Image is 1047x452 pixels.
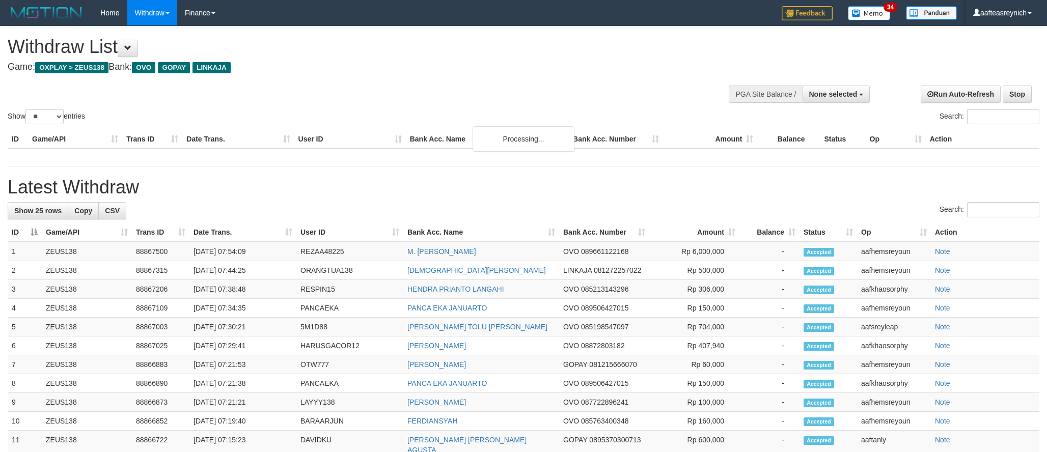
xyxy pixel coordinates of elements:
[857,223,931,242] th: Op: activate to sort column ascending
[132,374,189,393] td: 88866890
[581,379,628,387] span: Copy 089506427015 to clipboard
[663,130,757,149] th: Amount
[132,318,189,336] td: 88867003
[782,6,833,20] img: Feedback.jpg
[935,379,950,387] a: Note
[42,355,132,374] td: ZEUS138
[189,299,296,318] td: [DATE] 07:34:35
[189,336,296,355] td: [DATE] 07:29:41
[189,261,296,280] td: [DATE] 07:44:25
[132,412,189,431] td: 88866852
[8,62,688,72] h4: Game: Bank:
[8,412,42,431] td: 10
[804,436,834,445] span: Accepted
[804,417,834,426] span: Accepted
[967,202,1039,217] input: Search:
[42,223,132,242] th: Game/API: activate to sort column ascending
[407,266,546,274] a: [DEMOGRAPHIC_DATA][PERSON_NAME]
[189,355,296,374] td: [DATE] 07:21:53
[8,130,28,149] th: ID
[189,374,296,393] td: [DATE] 07:21:38
[296,242,403,261] td: REZAA48225
[42,393,132,412] td: ZEUS138
[594,266,641,274] span: Copy 081272257022 to clipboard
[589,360,637,369] span: Copy 081215666070 to clipboard
[649,374,739,393] td: Rp 150,000
[8,5,85,20] img: MOTION_logo.png
[8,280,42,299] td: 3
[739,299,800,318] td: -
[14,207,62,215] span: Show 25 rows
[563,266,592,274] span: LINKAJA
[158,62,190,73] span: GOPAY
[8,261,42,280] td: 2
[739,318,800,336] td: -
[935,285,950,293] a: Note
[857,412,931,431] td: aafhemsreyoun
[8,109,85,124] label: Show entries
[848,6,891,20] img: Button%20Memo.svg
[296,280,403,299] td: RESPIN15
[857,242,931,261] td: aafhemsreyoun
[804,342,834,351] span: Accepted
[857,374,931,393] td: aafkhaosorphy
[8,374,42,393] td: 8
[563,436,587,444] span: GOPAY
[296,299,403,318] td: PANCAEKA
[739,261,800,280] td: -
[649,318,739,336] td: Rp 704,000
[940,109,1039,124] label: Search:
[563,285,579,293] span: OVO
[189,223,296,242] th: Date Trans.: activate to sort column ascending
[403,223,559,242] th: Bank Acc. Name: activate to sort column ascending
[8,177,1039,197] h1: Latest Withdraw
[804,304,834,313] span: Accepted
[809,90,858,98] span: None selected
[8,202,68,219] a: Show 25 rows
[569,130,663,149] th: Bank Acc. Number
[739,374,800,393] td: -
[649,412,739,431] td: Rp 160,000
[935,436,950,444] a: Note
[68,202,99,219] a: Copy
[739,355,800,374] td: -
[407,360,466,369] a: [PERSON_NAME]
[407,379,487,387] a: PANCA EKA JANUARTO
[132,62,155,73] span: OVO
[857,299,931,318] td: aafhemsreyoun
[122,130,182,149] th: Trans ID
[25,109,64,124] select: Showentries
[42,336,132,355] td: ZEUS138
[757,130,820,149] th: Balance
[940,202,1039,217] label: Search:
[866,130,926,149] th: Op
[294,130,406,149] th: User ID
[563,247,579,256] span: OVO
[921,86,1001,103] a: Run Auto-Refresh
[8,37,688,57] h1: Withdraw List
[739,393,800,412] td: -
[8,393,42,412] td: 9
[935,304,950,312] a: Note
[581,323,628,331] span: Copy 085198547097 to clipboard
[581,342,625,350] span: Copy 08872803182 to clipboard
[935,360,950,369] a: Note
[42,280,132,299] td: ZEUS138
[407,247,476,256] a: M. [PERSON_NAME]
[857,280,931,299] td: aafkhaosorphy
[563,304,579,312] span: OVO
[8,223,42,242] th: ID: activate to sort column descending
[132,242,189,261] td: 88867500
[906,6,957,20] img: panduan.png
[296,223,403,242] th: User ID: activate to sort column ascending
[42,299,132,318] td: ZEUS138
[739,242,800,261] td: -
[581,398,628,406] span: Copy 087722896241 to clipboard
[1003,86,1032,103] a: Stop
[563,360,587,369] span: GOPAY
[98,202,126,219] a: CSV
[296,393,403,412] td: LAYYY138
[649,280,739,299] td: Rp 306,000
[857,355,931,374] td: aafhemsreyoun
[406,130,569,149] th: Bank Acc. Name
